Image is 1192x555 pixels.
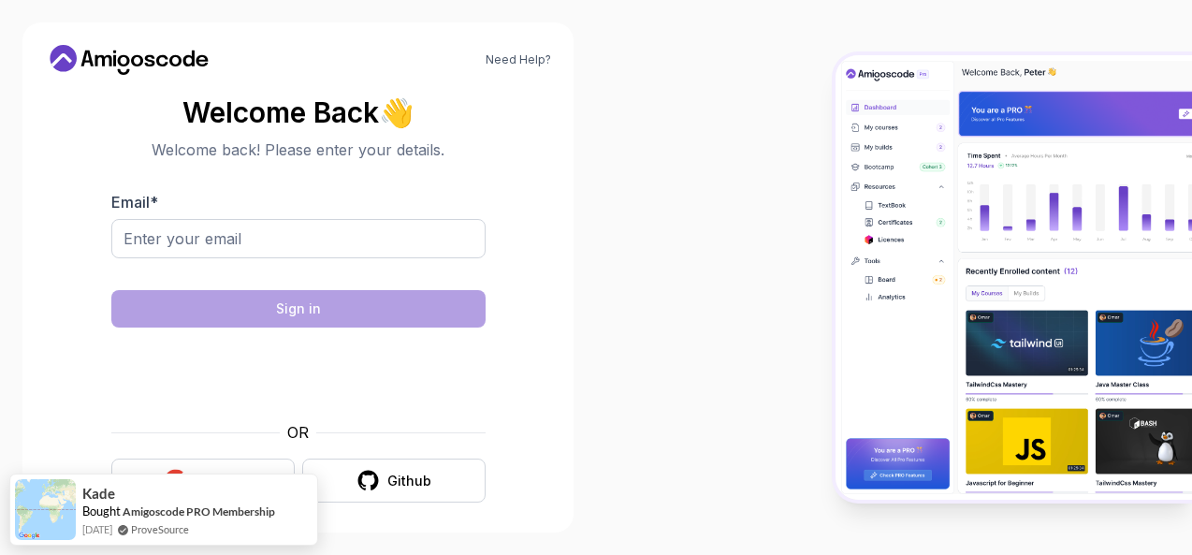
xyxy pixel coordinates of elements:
[111,290,486,328] button: Sign in
[486,52,551,67] a: Need Help?
[131,521,189,537] a: ProveSource
[111,219,486,258] input: Enter your email
[15,479,76,540] img: provesource social proof notification image
[836,55,1192,499] img: Amigoscode Dashboard
[276,299,321,318] div: Sign in
[82,521,112,537] span: [DATE]
[287,421,309,444] p: OR
[82,486,115,502] span: Kade
[111,459,295,503] button: Google
[111,97,486,127] h2: Welcome Back
[376,94,417,132] span: 👋
[82,504,121,518] span: Bought
[302,459,486,503] button: Github
[111,139,486,161] p: Welcome back! Please enter your details.
[45,45,213,75] a: Home link
[195,472,242,490] div: Google
[123,504,275,518] a: Amigoscode PRO Membership
[111,193,158,212] label: Email *
[387,472,431,490] div: Github
[157,339,440,410] iframe: Widget containing checkbox for hCaptcha security challenge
